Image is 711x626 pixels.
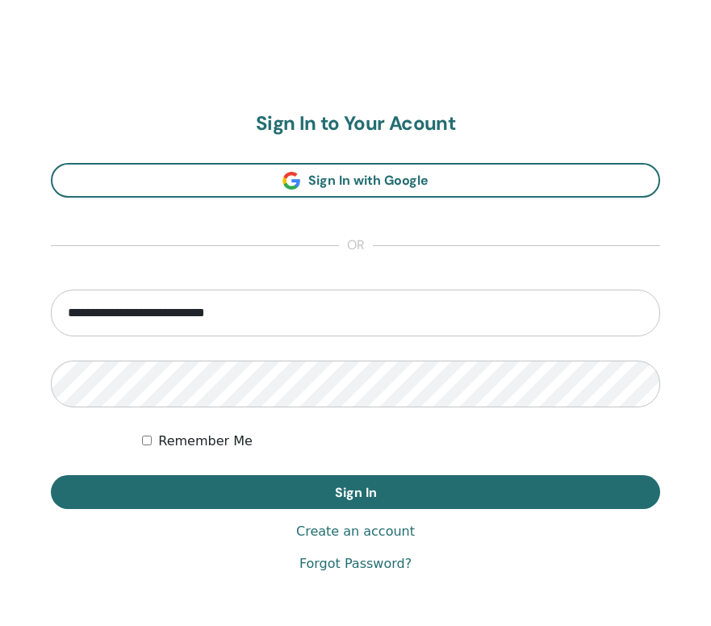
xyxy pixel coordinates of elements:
a: Forgot Password? [299,554,412,574]
button: Sign In [51,475,660,509]
a: Create an account [296,522,415,541]
span: Sign In [335,484,377,501]
h2: Sign In to Your Acount [51,112,660,136]
span: or [339,236,373,256]
label: Remember Me [158,432,253,451]
a: Sign In with Google [51,163,660,198]
span: Sign In with Google [308,172,429,189]
div: Keep me authenticated indefinitely or until I manually logout [142,432,660,451]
